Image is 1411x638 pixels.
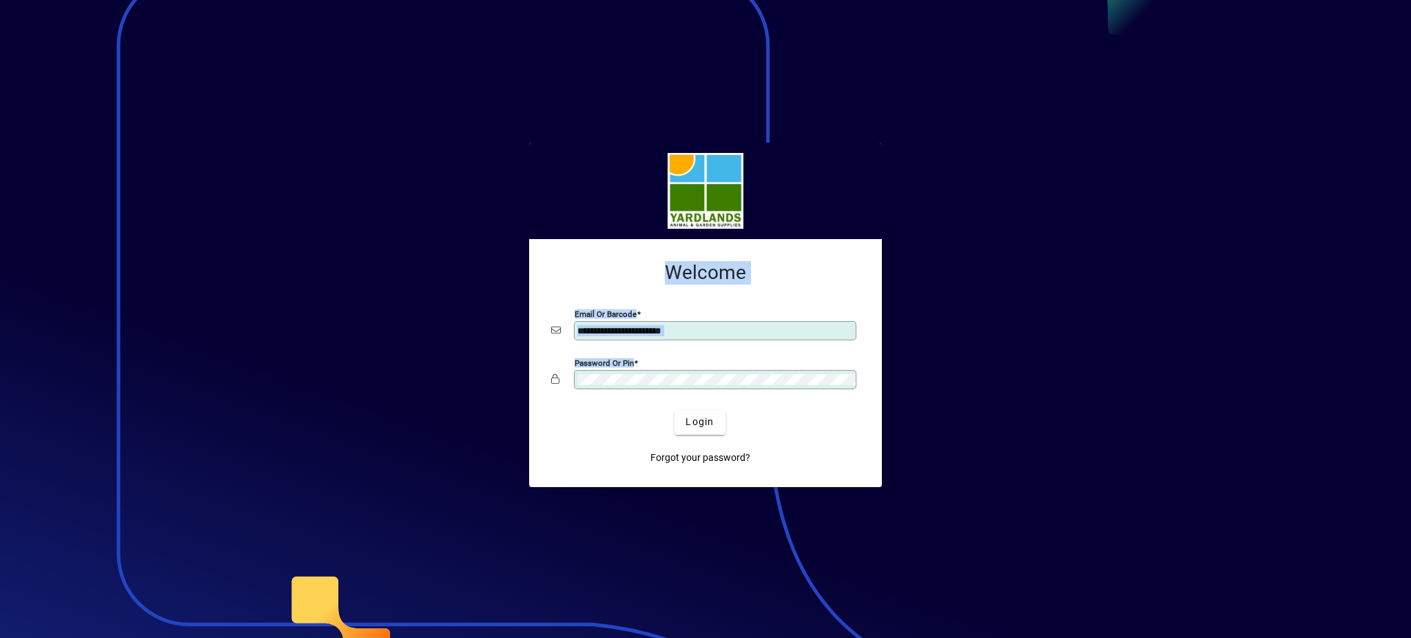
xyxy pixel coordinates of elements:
h2: Welcome [551,261,860,285]
mat-label: Email or Barcode [575,309,637,318]
span: Forgot your password? [650,451,750,465]
button: Login [674,410,725,435]
mat-label: Password or Pin [575,358,634,367]
a: Forgot your password? [645,446,756,471]
span: Login [686,415,714,429]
